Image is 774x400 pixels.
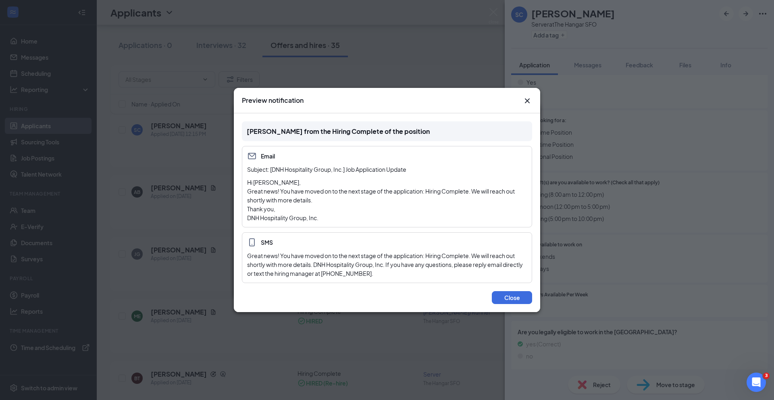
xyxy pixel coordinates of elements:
[261,152,275,160] span: Email
[522,96,532,106] svg: Cross
[763,373,770,379] span: 3
[247,204,527,213] p: Thank you,
[247,127,430,135] span: [PERSON_NAME] from the Hiring Complete of the position
[747,373,766,392] iframe: Intercom live chat
[492,291,532,304] button: Close
[247,187,527,204] p: Great news! You have moved on to the next stage of the application: Hiring Complete. We will reac...
[247,251,527,278] div: Great news! You have moved on to the next stage of the application: Hiring Complete. We will reac...
[522,96,532,106] button: Close
[247,166,406,173] span: Subject: [DNH Hospitality Group, Inc.] Job Application Update
[247,151,257,161] svg: Email
[247,213,527,222] p: DNH Hospitality Group, Inc.
[261,238,273,247] span: SMS
[247,178,527,187] p: Hi [PERSON_NAME],
[247,237,257,247] svg: MobileSms
[242,96,304,105] h3: Preview notification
